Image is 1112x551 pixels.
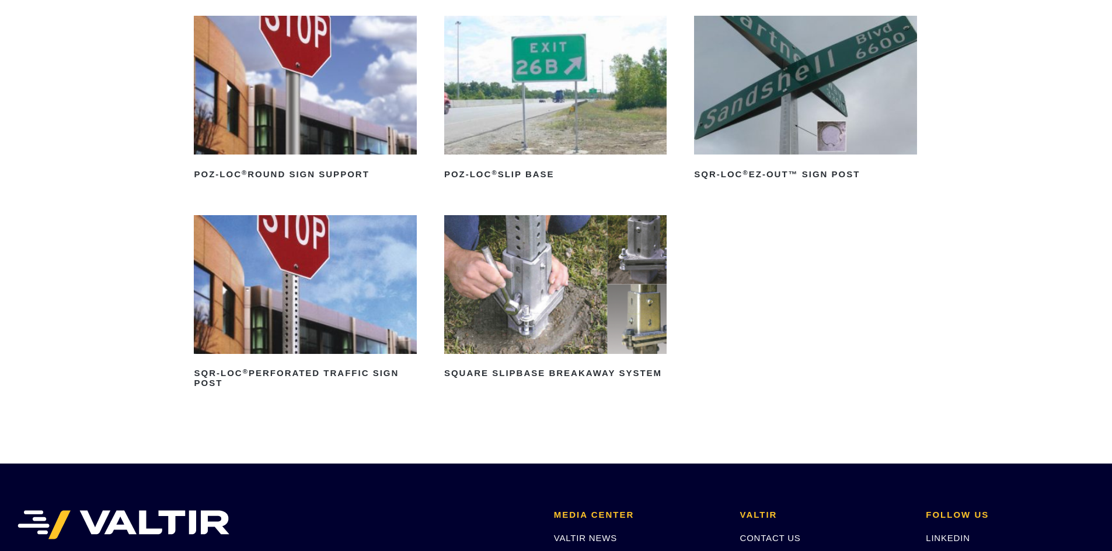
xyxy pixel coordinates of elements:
[740,533,801,543] a: CONTACT US
[444,364,667,383] h2: Square Slipbase Breakaway System
[694,165,916,184] h2: SQR-LOC EZ-Out™ Sign Post
[444,16,667,184] a: POZ-LOC®Slip Base
[926,533,970,543] a: LINKEDIN
[18,510,229,539] img: VALTIR
[194,364,416,392] h2: SQR-LOC Perforated Traffic Sign Post
[926,510,1094,520] h2: FOLLOW US
[740,510,909,520] h2: VALTIR
[242,169,248,176] sup: ®
[194,215,416,392] a: SQR-LOC®Perforated Traffic Sign Post
[243,368,249,375] sup: ®
[694,16,916,184] a: SQR-LOC®EZ-Out™ Sign Post
[743,169,748,176] sup: ®
[444,165,667,184] h2: POZ-LOC Slip Base
[554,510,723,520] h2: MEDIA CENTER
[554,533,617,543] a: VALTIR NEWS
[444,215,667,383] a: Square Slipbase Breakaway System
[194,165,416,184] h2: POZ-LOC Round Sign Support
[194,16,416,184] a: POZ-LOC®Round Sign Support
[491,169,497,176] sup: ®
